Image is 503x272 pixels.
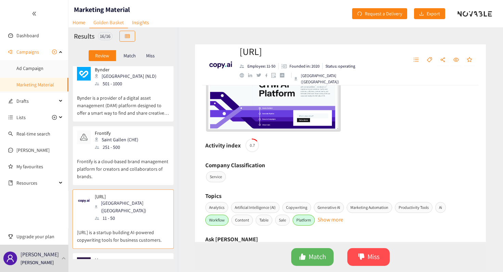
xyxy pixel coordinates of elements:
button: share-alt [437,55,449,66]
button: likeMatch [291,248,334,266]
span: Platform [293,215,315,226]
a: Real-time search [16,131,50,137]
button: star [463,55,476,66]
span: eye [453,57,459,63]
div: 501 - 1000 [95,80,160,87]
span: plus-circle [52,49,57,54]
span: sound [8,49,13,54]
button: dislikeMiss [347,248,390,266]
h2: [URL] [240,45,366,58]
span: redo [357,11,362,17]
a: facebook [265,73,272,77]
span: 0.7 [245,143,259,147]
div: [GEOGRAPHIC_DATA] ([GEOGRAPHIC_DATA]) [95,199,169,214]
p: Frontify is a cloud-based brand management platform for creators and collaborators of brands. [77,151,169,180]
span: Match [309,252,326,262]
img: Company Logo [207,51,234,78]
span: Miss [367,252,379,262]
span: book [8,181,13,185]
a: [PERSON_NAME] [16,147,50,153]
span: plus-circle [52,115,57,120]
span: Request a Delivery [365,10,402,17]
span: Generative AI [314,202,344,213]
a: linkedin [248,73,256,77]
a: website [240,73,248,77]
p: Status: operating [325,63,355,69]
span: download [419,11,424,17]
span: Sale [275,215,290,226]
p: Founded in: 2020 [289,63,320,69]
p: Bynder [95,67,156,72]
span: table [125,34,130,39]
h6: Activity index [205,140,241,151]
span: Artificial Intelligence (AI) [231,202,280,213]
h6: Company Classification [205,160,265,170]
div: [GEOGRAPHIC_DATA] (NLD) [95,72,160,80]
span: Copywriting [282,202,311,213]
iframe: Chat Widget [388,198,503,272]
span: like [299,253,306,261]
button: redoRequest a Delivery [352,8,407,19]
span: double-left [32,11,37,16]
div: [GEOGRAPHIC_DATA] ([GEOGRAPHIC_DATA]) [294,73,366,85]
a: twitter [256,73,265,77]
a: Home [68,17,89,28]
a: website [208,56,338,129]
span: Export [427,10,440,17]
span: dislike [358,253,365,261]
li: Status [323,63,355,69]
h6: Topics [205,191,221,201]
a: crunchbase [280,73,288,77]
span: Table [256,215,272,226]
p: Frontify [95,130,138,136]
span: trophy [8,234,13,239]
button: tag [423,55,436,66]
div: 11 - 50 [95,214,169,222]
span: edit [8,99,13,103]
p: Match [124,53,136,58]
span: unordered-list [413,57,419,63]
p: [URL] [95,194,165,199]
a: Dashboard [16,32,39,39]
p: Marq [95,257,165,263]
p: Miss [146,53,155,58]
span: tag [427,57,432,63]
img: Snapshot of the company's website [77,257,91,271]
span: star [467,57,472,63]
span: Content [231,215,253,226]
p: [URL] is a startup building AI-powered copywriting tools for business customers. [77,222,169,244]
a: Insights [128,17,153,28]
span: Marketing Automation [347,202,392,213]
span: Drafts [16,94,57,108]
p: Bynder is a provider of a digital asset management (DAM) platform designed to offer a smart way t... [77,87,169,117]
div: Saint Gallen (CHE) [95,136,142,143]
p: Review [95,53,109,58]
span: Analytics [205,202,228,213]
button: eye [450,55,462,66]
span: Resources [16,176,57,190]
h6: Ask [PERSON_NAME] [205,234,258,244]
button: downloadExport [414,8,445,19]
img: Snapshot of the company's website [77,130,91,144]
span: Upgrade your plan [16,230,63,243]
span: Campaigns [16,45,39,59]
a: My favourites [16,160,63,173]
a: Golden Basket [89,17,128,28]
p: [PERSON_NAME] [21,259,54,266]
span: user [6,254,14,262]
button: Show more [318,215,343,219]
li: Founded in year [279,63,323,69]
a: Marketing Material [16,82,54,88]
div: 251 - 500 [95,143,142,151]
h1: Marketing Material [74,5,130,14]
a: google maps [271,73,280,78]
span: unordered-list [8,115,13,120]
h2: Results [74,31,94,41]
div: 16 / 16 [98,32,113,40]
img: Snapshot of the company's website [77,194,91,207]
span: share-alt [440,57,446,63]
p: [PERSON_NAME] [21,250,59,259]
img: Snapshot of the Company's website [208,56,338,129]
a: Ad Campaign [16,65,43,71]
